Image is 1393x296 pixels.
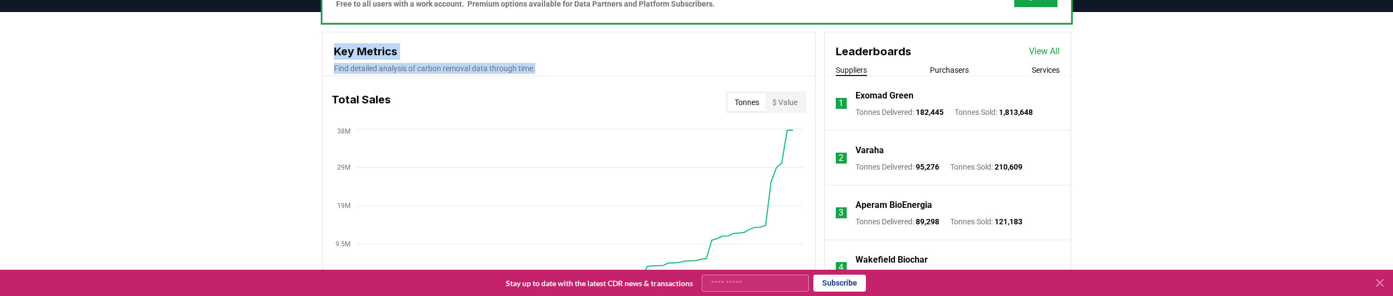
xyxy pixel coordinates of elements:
button: Services [1032,65,1060,76]
button: Tonnes [728,94,766,111]
p: Tonnes Delivered : [856,107,944,118]
a: Wakefield Biochar [856,253,928,266]
tspan: 38M [337,127,350,135]
span: 89,298 [916,217,939,226]
button: Suppliers [836,65,867,76]
p: Tonnes Sold : [955,107,1033,118]
p: Tonnes Delivered : [856,161,939,172]
span: 1,813,648 [999,108,1033,117]
p: Tonnes Sold : [950,216,1022,227]
a: Varaha [856,144,884,157]
span: 210,609 [995,162,1022,171]
span: 182,445 [916,108,944,117]
tspan: 9.5M [336,240,350,248]
a: Exomad Green [856,89,914,102]
p: 1 [839,97,843,110]
h3: Key Metrics [334,43,804,60]
h3: Total Sales [332,91,391,113]
p: 4 [839,261,843,274]
p: 3 [839,206,843,219]
p: Tonnes Delivered : [856,216,939,227]
h3: Leaderboards [836,43,911,60]
a: View All [1029,45,1060,58]
p: Find detailed analysis of carbon removal data through time. [334,63,804,74]
span: 121,183 [995,217,1022,226]
tspan: 29M [337,164,350,171]
tspan: 19M [337,202,350,210]
span: 95,276 [916,162,939,171]
a: Aperam BioEnergia [856,199,932,212]
p: Tonnes Sold : [950,161,1022,172]
p: 2 [839,152,843,165]
button: $ Value [766,94,804,111]
button: Purchasers [930,65,969,76]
